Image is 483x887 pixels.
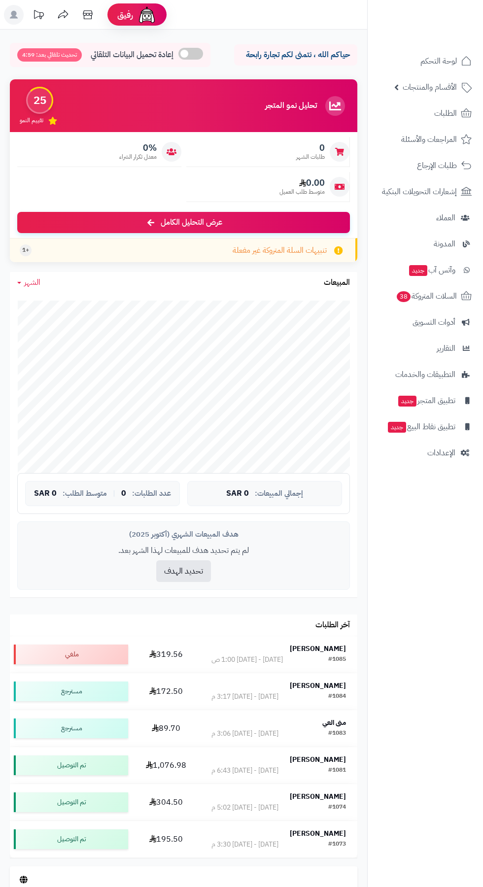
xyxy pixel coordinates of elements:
[132,489,171,498] span: عدد الطلبات:
[161,217,222,228] span: عرض التحليل الكامل
[374,363,477,386] a: التطبيقات والخدمات
[121,489,126,498] span: 0
[211,729,278,739] div: [DATE] - [DATE] 3:06 م
[17,48,82,62] span: تحديث تلقائي بعد: 4:59
[63,489,107,498] span: متوسط الطلب:
[211,692,278,702] div: [DATE] - [DATE] 3:17 م
[14,682,128,701] div: مسترجع
[315,621,350,630] h3: آخر الطلبات
[14,792,128,812] div: تم التوصيل
[395,368,455,381] span: التطبيقات والخدمات
[374,258,477,282] a: وآتس آبجديد
[22,246,29,254] span: +1
[255,489,303,498] span: إجمالي المبيعات:
[137,5,157,25] img: ai-face.png
[296,153,325,161] span: طلبات الشهر
[132,747,200,784] td: 1,076.98
[328,803,346,813] div: #1074
[132,784,200,820] td: 304.50
[374,128,477,151] a: المراجعات والأسئلة
[374,102,477,125] a: الطلبات
[117,9,133,21] span: رفيق
[17,212,350,233] a: عرض التحليل الكامل
[34,489,57,498] span: 0 SAR
[328,729,346,739] div: #1083
[436,211,455,225] span: العملاء
[401,133,457,146] span: المراجعات والأسئلة
[290,644,346,654] strong: [PERSON_NAME]
[403,80,457,94] span: الأقسام والمنتجات
[14,645,128,664] div: ملغي
[211,766,278,776] div: [DATE] - [DATE] 6:43 م
[26,5,51,27] a: تحديثات المنصة
[113,490,115,497] span: |
[211,840,278,850] div: [DATE] - [DATE] 3:30 م
[233,245,327,256] span: تنبيهات السلة المتروكة غير مفعلة
[374,441,477,465] a: الإعدادات
[434,106,457,120] span: الطلبات
[374,415,477,439] a: تطبيق نقاط البيعجديد
[279,188,325,196] span: متوسط طلب العميل
[14,755,128,775] div: تم التوصيل
[156,560,211,582] button: تحديد الهدف
[420,54,457,68] span: لوحة التحكم
[25,545,342,556] p: لم يتم تحديد هدف للمبيعات لهذا الشهر بعد.
[374,310,477,334] a: أدوات التسويق
[374,389,477,412] a: تطبيق المتجرجديد
[265,102,317,110] h3: تحليل نمو المتجر
[290,754,346,765] strong: [PERSON_NAME]
[14,718,128,738] div: مسترجع
[427,446,455,460] span: الإعدادات
[437,341,455,355] span: التقارير
[413,315,455,329] span: أدوات التسويق
[91,49,173,61] span: إعادة تحميل البيانات التلقائي
[132,710,200,747] td: 89.70
[328,655,346,665] div: #1085
[374,206,477,230] a: العملاء
[374,180,477,204] a: إشعارات التحويلات البنكية
[408,263,455,277] span: وآتس آب
[17,277,40,288] a: الشهر
[434,237,455,251] span: المدونة
[211,655,283,665] div: [DATE] - [DATE] 1:00 ص
[290,681,346,691] strong: [PERSON_NAME]
[132,673,200,710] td: 172.50
[119,153,157,161] span: معدل تكرار الشراء
[387,420,455,434] span: تطبيق نقاط البيع
[322,717,346,728] strong: منى العي
[328,766,346,776] div: #1081
[290,791,346,802] strong: [PERSON_NAME]
[397,291,411,302] span: 38
[132,636,200,673] td: 319.56
[20,116,43,125] span: تقييم النمو
[417,159,457,172] span: طلبات الإرجاع
[119,142,157,153] span: 0%
[279,177,325,188] span: 0.00
[132,821,200,857] td: 195.50
[409,265,427,276] span: جديد
[398,396,416,407] span: جديد
[416,7,474,28] img: logo-2.png
[374,337,477,360] a: التقارير
[374,154,477,177] a: طلبات الإرجاع
[25,529,342,540] div: هدف المبيعات الشهري (أكتوبر 2025)
[296,142,325,153] span: 0
[324,278,350,287] h3: المبيعات
[374,49,477,73] a: لوحة التحكم
[397,394,455,408] span: تطبيق المتجر
[211,803,278,813] div: [DATE] - [DATE] 5:02 م
[374,232,477,256] a: المدونة
[396,289,457,303] span: السلات المتروكة
[290,828,346,839] strong: [PERSON_NAME]
[24,276,40,288] span: الشهر
[328,692,346,702] div: #1084
[382,185,457,199] span: إشعارات التحويلات البنكية
[226,489,249,498] span: 0 SAR
[328,840,346,850] div: #1073
[388,422,406,433] span: جديد
[14,829,128,849] div: تم التوصيل
[374,284,477,308] a: السلات المتروكة38
[241,49,350,61] p: حياكم الله ، نتمنى لكم تجارة رابحة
